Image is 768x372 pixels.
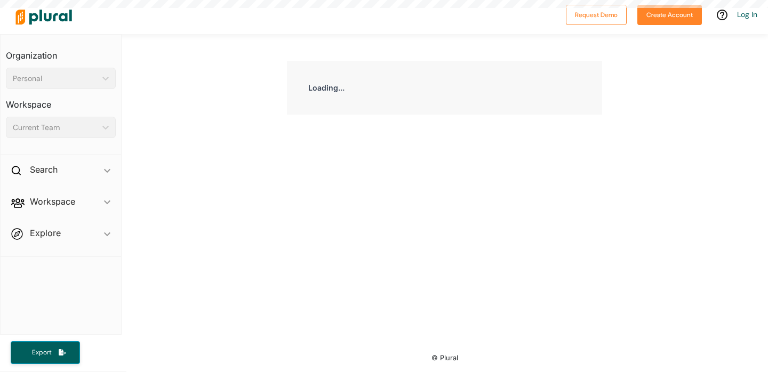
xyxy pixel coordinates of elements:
[11,341,80,364] button: Export
[637,9,702,20] a: Create Account
[6,89,116,112] h3: Workspace
[13,73,98,84] div: Personal
[30,164,58,175] h2: Search
[6,40,116,63] h3: Organization
[566,9,627,20] a: Request Demo
[287,61,602,115] div: Loading...
[566,5,627,25] button: Request Demo
[431,354,458,362] small: © Plural
[737,10,757,19] a: Log In
[13,122,98,133] div: Current Team
[25,348,59,357] span: Export
[637,5,702,25] button: Create Account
